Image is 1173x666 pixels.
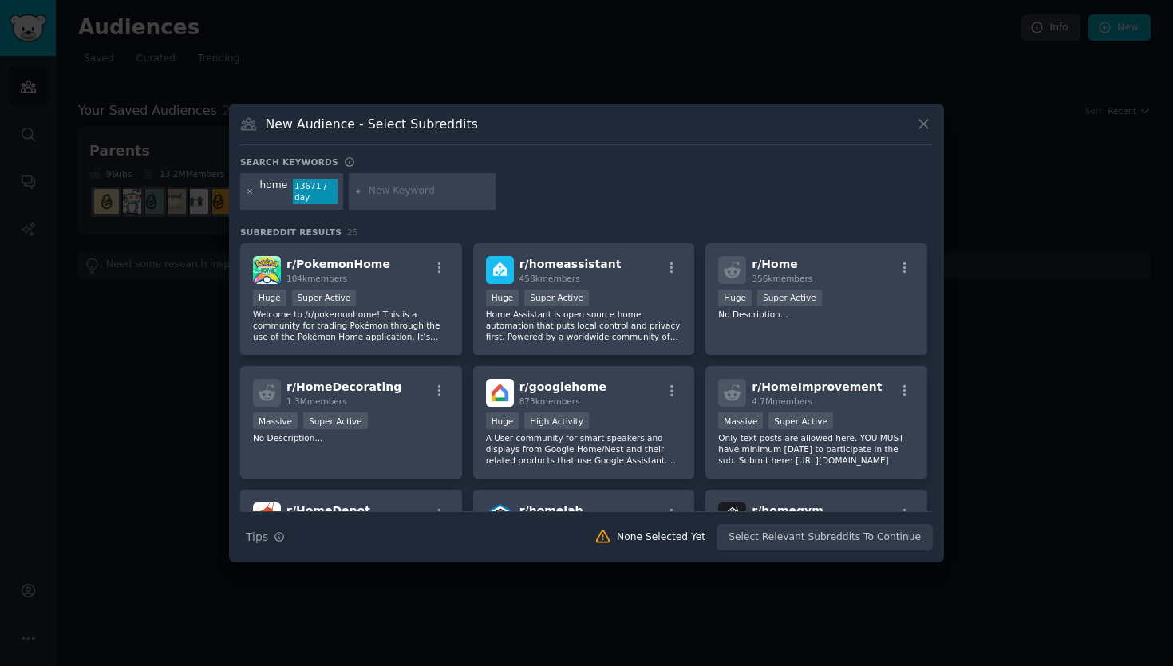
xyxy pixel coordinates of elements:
span: 25 [347,227,358,237]
div: Massive [253,412,298,429]
div: Super Active [757,290,822,306]
p: A User community for smart speakers and displays from Google Home/Nest and their related products... [486,432,682,466]
input: New Keyword [369,184,490,199]
div: 13671 / day [293,179,338,204]
div: Huge [486,290,519,306]
span: 356k members [752,274,812,283]
p: Welcome to /r/pokemonhome! This is a community for trading Pokémon through the use of the Pokémon... [253,309,449,342]
div: High Activity [524,412,589,429]
div: Huge [486,412,519,429]
div: Huge [718,290,752,306]
span: r/ homeassistant [519,258,622,270]
h3: New Audience - Select Subreddits [266,116,478,132]
img: HomeDepot [253,502,281,530]
div: home [260,179,288,204]
span: 873k members [519,396,580,406]
img: PokemonHome [253,256,281,284]
span: r/ homegym [752,504,823,517]
button: Tips [240,523,290,551]
span: r/ HomeDepot [286,504,370,517]
div: None Selected Yet [617,530,705,545]
div: Super Active [303,412,368,429]
div: Massive [718,412,763,429]
span: r/ HomeImprovement [752,380,882,393]
p: Only text posts are allowed here. YOU MUST have minimum [DATE] to participate in the sub. Submit ... [718,432,914,466]
span: 1.3M members [286,396,347,406]
span: r/ Home [752,258,797,270]
p: Home Assistant is open source home automation that puts local control and privacy first. Powered ... [486,309,682,342]
span: r/ PokemonHome [286,258,390,270]
img: homeassistant [486,256,514,284]
span: 104k members [286,274,347,283]
h3: Search keywords [240,156,338,167]
div: Super Active [292,290,357,306]
span: r/ homelab [519,504,583,517]
span: Tips [246,529,268,546]
span: Subreddit Results [240,227,342,238]
span: r/ googlehome [519,380,606,393]
span: r/ HomeDecorating [286,380,401,393]
div: Super Active [524,290,589,306]
p: No Description... [718,309,914,320]
img: homegym [718,502,746,530]
img: googlehome [486,379,514,407]
p: No Description... [253,432,449,443]
span: 4.7M members [752,396,812,406]
div: Huge [253,290,286,306]
img: homelab [486,502,514,530]
span: 458k members [519,274,580,283]
div: Super Active [768,412,833,429]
